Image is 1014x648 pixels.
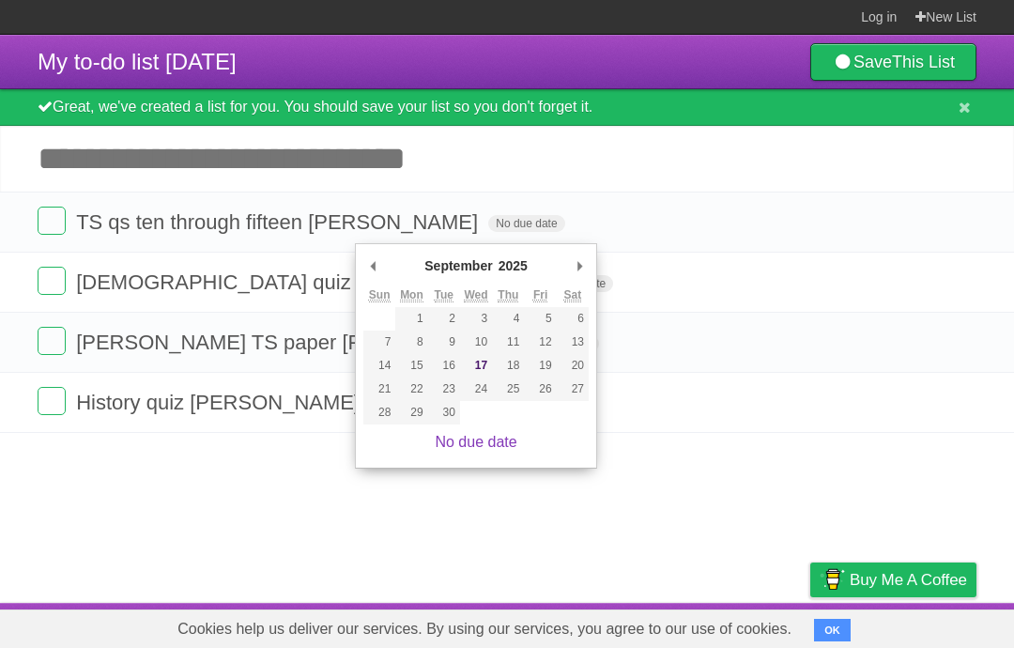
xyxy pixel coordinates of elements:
[810,43,976,81] a: SaveThis List
[435,434,516,450] a: No due date
[395,401,427,424] button: 29
[363,331,395,354] button: 7
[570,252,589,280] button: Next Month
[76,210,483,234] span: TS qs ten through fifteen [PERSON_NAME]
[722,608,763,643] a: Terms
[428,378,460,401] button: 23
[76,391,364,414] span: History quiz [PERSON_NAME]
[363,401,395,424] button: 28
[814,619,851,641] button: OK
[395,331,427,354] button: 8
[492,354,524,378] button: 18
[524,307,556,331] button: 5
[422,252,495,280] div: September
[363,252,382,280] button: Previous Month
[564,288,582,302] abbr: Saturday
[464,288,487,302] abbr: Wednesday
[460,307,492,331] button: 3
[395,378,427,401] button: 22
[533,288,547,302] abbr: Friday
[557,331,589,354] button: 13
[38,267,66,295] label: Done
[496,252,530,280] div: 2025
[428,307,460,331] button: 2
[395,354,427,378] button: 15
[810,563,976,597] a: Buy me a coffee
[400,288,423,302] abbr: Monday
[38,49,237,74] span: My to-do list [DATE]
[492,378,524,401] button: 25
[524,378,556,401] button: 26
[460,354,492,378] button: 17
[38,327,66,355] label: Done
[38,387,66,415] label: Done
[395,307,427,331] button: 1
[363,354,395,378] button: 14
[369,288,391,302] abbr: Sunday
[622,608,699,643] a: Developers
[524,331,556,354] button: 12
[435,288,453,302] abbr: Tuesday
[557,378,589,401] button: 27
[786,608,835,643] a: Privacy
[524,354,556,378] button: 19
[38,207,66,235] label: Done
[492,307,524,331] button: 4
[892,53,955,71] b: This List
[460,378,492,401] button: 24
[76,331,516,354] span: [PERSON_NAME] TS paper [PERSON_NAME]
[428,331,460,354] button: 9
[557,307,589,331] button: 6
[159,610,810,648] span: Cookies help us deliver our services. By using our services, you agree to our use of cookies.
[363,378,395,401] button: 21
[498,288,518,302] abbr: Thursday
[561,608,600,643] a: About
[76,270,531,294] span: [DEMOGRAPHIC_DATA] quiz [PERSON_NAME]
[428,354,460,378] button: 16
[557,354,589,378] button: 20
[850,563,967,596] span: Buy me a coffee
[492,331,524,354] button: 11
[460,331,492,354] button: 10
[488,215,564,232] span: No due date
[820,563,845,595] img: Buy me a coffee
[428,401,460,424] button: 30
[858,608,976,643] a: Suggest a feature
